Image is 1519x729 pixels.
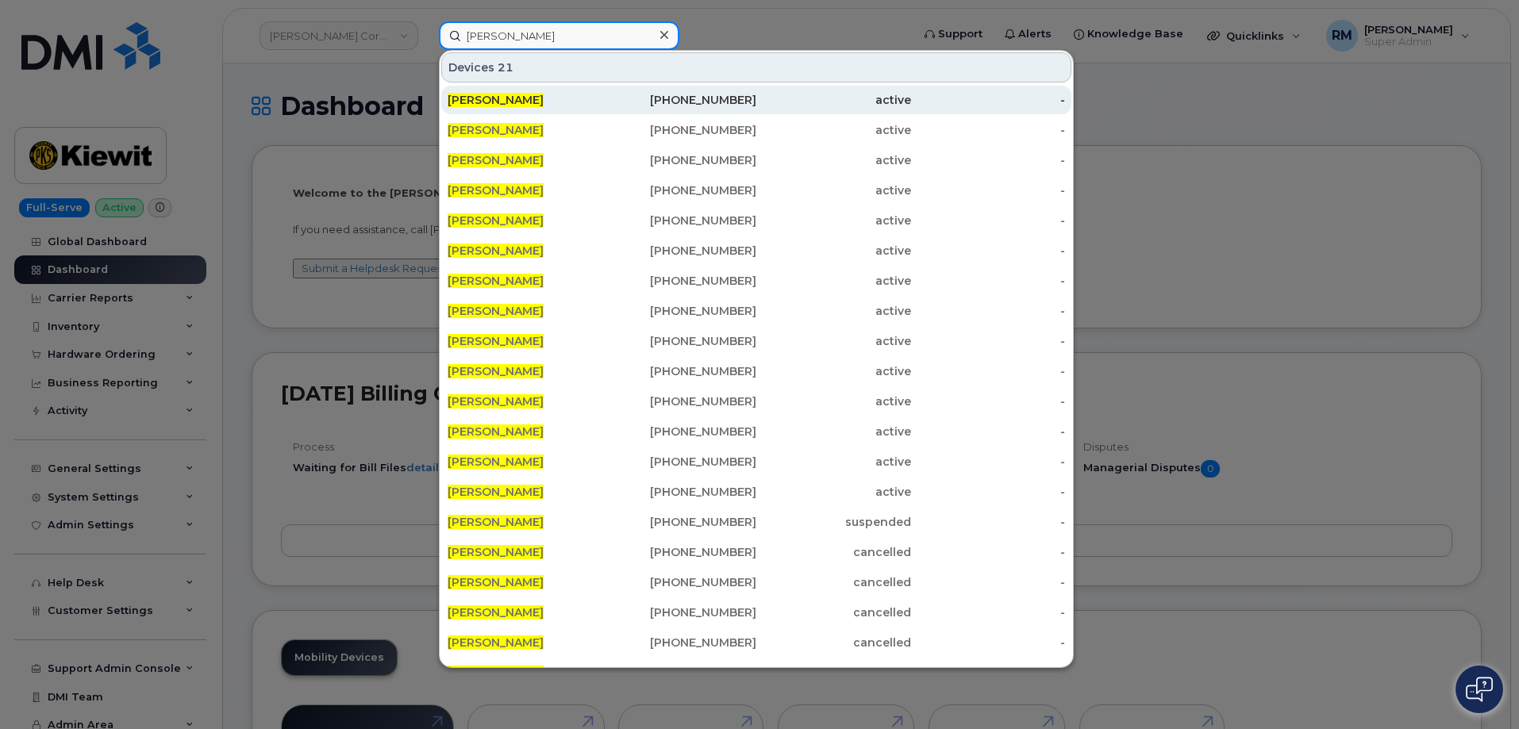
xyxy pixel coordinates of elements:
[911,92,1066,108] div: -
[756,92,911,108] div: active
[441,568,1071,597] a: [PERSON_NAME][PHONE_NUMBER]cancelled-
[602,333,757,349] div: [PHONE_NUMBER]
[911,303,1066,319] div: -
[448,123,544,137] span: [PERSON_NAME]
[911,514,1066,530] div: -
[602,122,757,138] div: [PHONE_NUMBER]
[602,424,757,439] div: [PHONE_NUMBER]
[756,514,911,530] div: suspended
[756,635,911,650] div: cancelled
[441,447,1071,476] a: [PERSON_NAME][PHONE_NUMBER]active-
[756,122,911,138] div: active
[441,267,1071,295] a: [PERSON_NAME][PHONE_NUMBER]active-
[602,635,757,650] div: [PHONE_NUMBER]
[756,424,911,439] div: active
[448,334,544,348] span: [PERSON_NAME]
[911,393,1066,409] div: -
[756,604,911,620] div: cancelled
[911,604,1066,620] div: -
[602,454,757,470] div: [PHONE_NUMBER]
[448,304,544,318] span: [PERSON_NAME]
[441,86,1071,114] a: [PERSON_NAME][PHONE_NUMBER]active-
[756,544,911,560] div: cancelled
[756,213,911,228] div: active
[448,244,544,258] span: [PERSON_NAME]
[756,363,911,379] div: active
[498,59,513,75] span: 21
[441,598,1071,627] a: [PERSON_NAME][PHONE_NUMBER]cancelled-
[911,424,1066,439] div: -
[602,574,757,590] div: [PHONE_NUMBER]
[448,153,544,167] span: [PERSON_NAME]
[441,417,1071,446] a: [PERSON_NAME][PHONE_NUMBER]active-
[448,575,544,589] span: [PERSON_NAME]
[756,393,911,409] div: active
[602,363,757,379] div: [PHONE_NUMBER]
[911,484,1066,500] div: -
[911,122,1066,138] div: -
[602,665,757,681] div: [PHONE_NUMBER]
[448,394,544,409] span: [PERSON_NAME]
[756,454,911,470] div: active
[602,604,757,620] div: [PHONE_NUMBER]
[756,484,911,500] div: active
[448,364,544,378] span: [PERSON_NAME]
[448,485,544,499] span: [PERSON_NAME]
[448,545,544,559] span: [PERSON_NAME]
[441,628,1071,657] a: [PERSON_NAME][PHONE_NUMBER]cancelled-
[441,658,1071,687] a: [PERSON_NAME][PHONE_NUMBER]cancelled-
[1466,677,1493,702] img: Open chat
[602,152,757,168] div: [PHONE_NUMBER]
[911,152,1066,168] div: -
[602,243,757,259] div: [PHONE_NUMBER]
[441,206,1071,235] a: [PERSON_NAME][PHONE_NUMBER]active-
[911,333,1066,349] div: -
[756,333,911,349] div: active
[448,93,544,107] span: [PERSON_NAME]
[441,297,1071,325] a: [PERSON_NAME][PHONE_NUMBER]active-
[602,92,757,108] div: [PHONE_NUMBER]
[911,635,1066,650] div: -
[756,303,911,319] div: active
[756,665,911,681] div: cancelled
[602,303,757,319] div: [PHONE_NUMBER]
[911,182,1066,198] div: -
[441,52,1071,82] div: Devices
[911,665,1066,681] div: -
[756,182,911,198] div: active
[756,273,911,289] div: active
[602,544,757,560] div: [PHONE_NUMBER]
[441,387,1071,416] a: [PERSON_NAME][PHONE_NUMBER]active-
[911,454,1066,470] div: -
[441,236,1071,265] a: [PERSON_NAME][PHONE_NUMBER]active-
[911,273,1066,289] div: -
[911,213,1066,228] div: -
[448,455,544,469] span: [PERSON_NAME]
[602,393,757,409] div: [PHONE_NUMBER]
[448,424,544,439] span: [PERSON_NAME]
[602,273,757,289] div: [PHONE_NUMBER]
[448,635,544,650] span: [PERSON_NAME]
[441,146,1071,175] a: [PERSON_NAME][PHONE_NUMBER]active-
[602,213,757,228] div: [PHONE_NUMBER]
[602,182,757,198] div: [PHONE_NUMBER]
[448,605,544,620] span: [PERSON_NAME]
[911,243,1066,259] div: -
[441,176,1071,205] a: [PERSON_NAME][PHONE_NUMBER]active-
[602,484,757,500] div: [PHONE_NUMBER]
[441,538,1071,566] a: [PERSON_NAME][PHONE_NUMBER]cancelled-
[448,666,544,680] span: [PERSON_NAME]
[756,243,911,259] div: active
[441,357,1071,386] a: [PERSON_NAME][PHONE_NUMBER]active-
[756,574,911,590] div: cancelled
[441,116,1071,144] a: [PERSON_NAME][PHONE_NUMBER]active-
[602,514,757,530] div: [PHONE_NUMBER]
[911,544,1066,560] div: -
[441,327,1071,355] a: [PERSON_NAME][PHONE_NUMBER]active-
[448,515,544,529] span: [PERSON_NAME]
[448,183,544,198] span: [PERSON_NAME]
[756,152,911,168] div: active
[911,574,1066,590] div: -
[911,363,1066,379] div: -
[448,213,544,228] span: [PERSON_NAME]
